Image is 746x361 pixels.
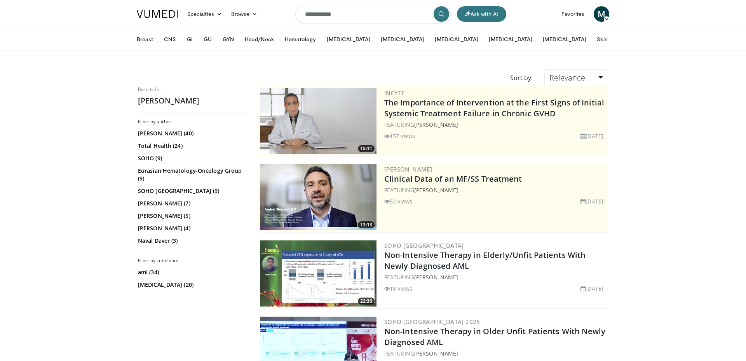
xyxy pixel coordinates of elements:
[384,250,586,271] a: Non-Intensive Therapy in Elderly/Unfit Patients With Newly Diagnosed AML
[358,221,375,228] span: 13:13
[260,240,376,307] img: a803b020-6671-4593-b87d-9049b219645d.300x170_q85_crop-smart_upscale.jpg
[580,132,603,140] li: [DATE]
[358,298,375,305] span: 22:33
[183,6,227,22] a: Specialties
[384,273,607,281] div: FEATURING
[132,32,158,47] button: Breast
[260,240,376,307] a: 22:33
[227,6,262,22] a: Browse
[138,96,247,106] h2: [PERSON_NAME]
[457,6,506,22] button: Ask with AI
[430,32,483,47] button: [MEDICAL_DATA]
[414,350,458,357] a: [PERSON_NAME]
[538,32,591,47] button: [MEDICAL_DATA]
[138,212,245,220] a: [PERSON_NAME] (5)
[580,197,603,205] li: [DATE]
[384,284,412,293] li: 18 views
[376,32,429,47] button: [MEDICAL_DATA]
[138,237,245,245] a: Naval Daver (3)
[322,32,375,47] button: [MEDICAL_DATA]
[384,89,404,97] a: Incyte
[138,86,247,93] p: Results for:
[182,32,197,47] button: GI
[138,142,245,150] a: Total Health (24)
[137,10,178,18] img: VuMedi Logo
[414,121,458,128] a: [PERSON_NAME]
[138,119,247,125] h3: Filter by author:
[384,349,607,357] div: FEATURING
[549,72,585,83] span: Relevance
[260,88,376,154] img: 7bb7e22e-722f-422f-be94-104809fefb72.png.300x170_q85_crop-smart_upscale.png
[414,186,458,194] a: [PERSON_NAME]
[280,32,321,47] button: Hematology
[260,88,376,154] a: 15:11
[199,32,216,47] button: GU
[138,130,245,137] a: [PERSON_NAME] (40)
[384,132,415,140] li: 157 views
[138,200,245,207] a: [PERSON_NAME] (7)
[138,167,245,182] a: Eurasian Hematology-Oncology Group (9)
[384,186,607,194] div: FEATURING
[414,273,458,281] a: [PERSON_NAME]
[295,5,451,23] input: Search topics, interventions
[240,32,279,47] button: Head/Neck
[557,6,589,22] a: Favorites
[594,6,609,22] a: M
[384,97,604,119] a: The Importance of Intervention at the First Signs of Initial Systemic Treatment Failure in Chroni...
[138,224,245,232] a: [PERSON_NAME] (4)
[504,69,539,86] div: Sort by:
[580,284,603,293] li: [DATE]
[484,32,537,47] button: [MEDICAL_DATA]
[544,69,608,86] a: Relevance
[260,164,376,230] img: 06aeabf6-d80b-411f-bad7-48e76a220ecd.png.300x170_q85_crop-smart_upscale.jpg
[138,258,247,264] h3: Filter by condition:
[592,32,612,47] button: Skin
[159,32,180,47] button: CNS
[384,326,606,347] a: Non-Intensive Therapy in Older Unfit Patients With Newly Diagnosed AML
[384,121,607,129] div: FEATURING
[138,187,245,195] a: SOHO [GEOGRAPHIC_DATA] (9)
[260,164,376,230] a: 13:13
[138,281,245,289] a: [MEDICAL_DATA] (20)
[358,145,375,152] span: 15:11
[138,268,245,276] a: aml (34)
[384,173,522,184] a: Clinical Data of an MF/SS Treatment
[138,154,245,162] a: SOHO (9)
[218,32,239,47] button: GYN
[384,197,412,205] li: 52 views
[384,318,480,326] a: SOHO [GEOGRAPHIC_DATA] 2025
[384,165,432,173] a: [PERSON_NAME]
[384,242,464,249] a: SOHO [GEOGRAPHIC_DATA]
